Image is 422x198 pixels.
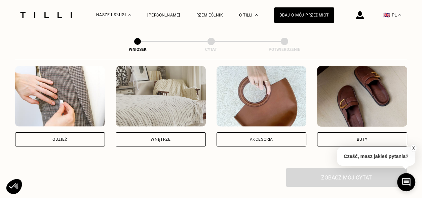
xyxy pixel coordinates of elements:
font: Wnętrze [151,137,171,142]
img: Wnętrze [116,66,206,127]
a: Rzemieślnik [196,13,223,18]
a: [PERSON_NAME] [147,13,180,18]
font: Nasze usługi [96,12,126,17]
button: X [410,144,417,152]
font: Cytat [205,47,217,52]
font: Dbaj o mój przedmiot [279,13,329,18]
img: Buty [317,66,407,127]
font: Potwierdzenie [269,47,300,52]
font: Akcesoria [250,137,273,142]
img: Menu rozwijane [128,14,131,16]
font: PL [392,12,397,18]
font: O Tilli [239,13,253,18]
font: Buty [357,137,367,142]
img: Odzież [15,66,105,127]
font: Cześć, masz jakieś pytania? [344,154,409,159]
font: 🇬🇧 [383,12,390,18]
img: O menu rozwijanym [255,14,258,16]
font: Wniosek [129,47,147,52]
a: Dbaj o mój przedmiot [274,7,334,23]
font: X [412,146,415,151]
font: Odzież [52,137,67,142]
img: Akcesoria [217,66,307,127]
img: menu déroulant [398,14,401,16]
img: ikona logowania [356,11,364,19]
img: Logo firmy krawieckiej Tilli [18,12,74,18]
